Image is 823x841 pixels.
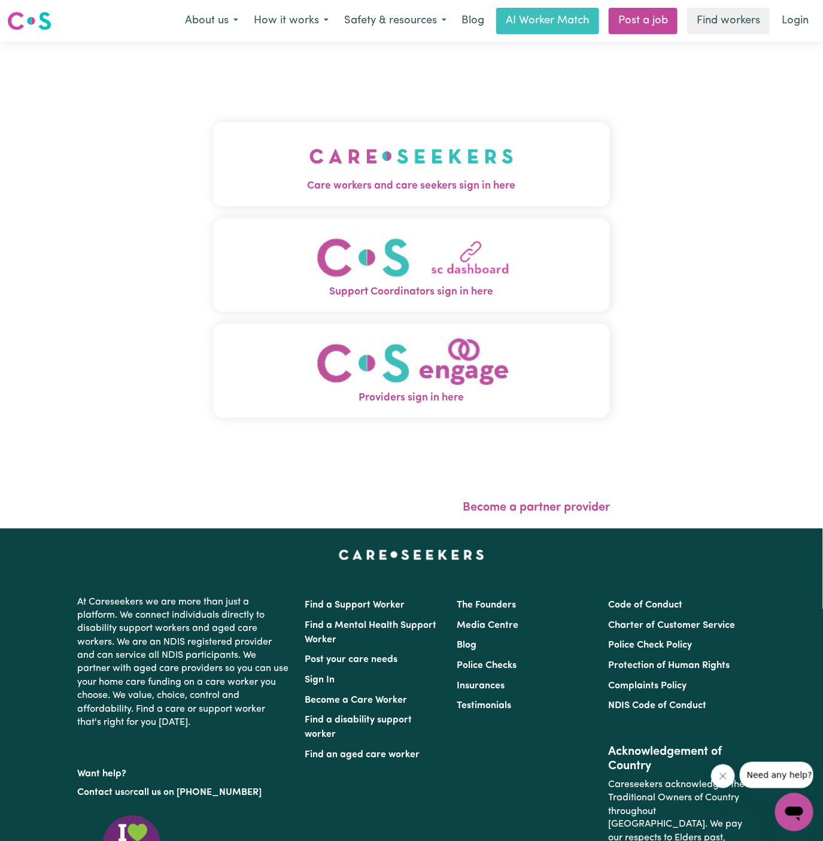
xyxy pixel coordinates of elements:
[305,675,335,685] a: Sign In
[608,701,706,711] a: NDIS Code of Conduct
[454,8,491,34] a: Blog
[608,661,730,670] a: Protection of Human Rights
[740,762,813,788] iframe: Message from company
[213,178,611,194] span: Care workers and care seekers sign in here
[687,8,770,34] a: Find workers
[608,600,682,610] a: Code of Conduct
[305,750,420,760] a: Find an aged care worker
[457,600,516,610] a: The Founders
[336,8,454,34] button: Safety & resources
[213,218,611,312] button: Support Coordinators sign in here
[608,640,692,650] a: Police Check Policy
[608,745,745,773] h2: Acknowledgement of Country
[608,621,735,630] a: Charter of Customer Service
[457,621,518,630] a: Media Centre
[246,8,336,34] button: How it works
[78,788,125,797] a: Contact us
[177,8,246,34] button: About us
[134,788,262,797] a: call us on [PHONE_NUMBER]
[457,661,517,670] a: Police Checks
[608,681,687,691] a: Complaints Policy
[213,122,611,206] button: Care workers and care seekers sign in here
[78,781,291,804] p: or
[775,8,816,34] a: Login
[305,621,437,645] a: Find a Mental Health Support Worker
[213,390,611,406] span: Providers sign in here
[711,764,735,788] iframe: Close message
[775,793,813,831] iframe: Button to launch messaging window
[457,681,505,691] a: Insurances
[78,591,291,734] p: At Careseekers we are more than just a platform. We connect individuals directly to disability su...
[7,7,51,35] a: Careseekers logo
[463,502,610,514] a: Become a partner provider
[213,324,611,418] button: Providers sign in here
[496,8,599,34] a: AI Worker Match
[457,640,476,650] a: Blog
[78,763,291,781] p: Want help?
[7,10,51,32] img: Careseekers logo
[305,655,398,664] a: Post your care needs
[305,715,412,739] a: Find a disability support worker
[609,8,678,34] a: Post a job
[339,550,484,560] a: Careseekers home page
[305,600,405,610] a: Find a Support Worker
[213,284,611,300] span: Support Coordinators sign in here
[305,696,408,705] a: Become a Care Worker
[457,701,511,711] a: Testimonials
